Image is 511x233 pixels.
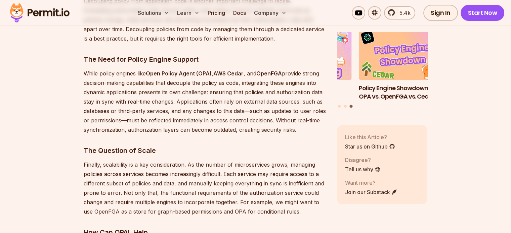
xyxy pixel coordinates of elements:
button: Go to slide 2 [344,105,347,108]
a: Start Now [461,5,505,21]
h3: The Need for Policy Engine Support [84,54,326,65]
li: 2 of 3 [261,30,352,101]
a: Policy Engine Showdown - OPA vs. OpenFGA vs. Cedar Policy Engine Showdown - OPA vs. OpenFGA vs. C... [359,30,450,101]
li: 3 of 3 [359,30,450,101]
button: Go to slide 1 [338,105,341,108]
a: 5.4k [384,6,415,19]
p: Like this Article? [345,133,395,141]
a: Star us on Github [345,142,395,151]
a: Tell us why [345,165,381,173]
strong: AWS Cedar [213,70,244,77]
img: Implementing Database Permissions [261,30,352,80]
a: Join our Substack [345,188,397,196]
p: Disagree? [345,156,381,164]
div: Posts [337,30,428,109]
span: 5.4k [395,9,411,17]
button: Learn [174,6,202,19]
button: Go to slide 3 [350,105,353,108]
p: Want more? [345,179,397,187]
h3: Policy Engine Showdown - OPA vs. OpenFGA vs. Cedar [359,84,450,101]
button: Solutions [135,6,172,19]
a: Docs [230,6,249,19]
h3: Implementing Database Permissions [261,84,352,101]
a: Sign In [423,5,458,21]
strong: OpenFGA [256,70,282,77]
button: Company [251,6,289,19]
h3: The Question of Scale [84,145,326,156]
img: Policy Engine Showdown - OPA vs. OpenFGA vs. Cedar [359,30,450,80]
p: While policy engines like , , and provide strong decision-making capabilities that decouple the p... [84,69,326,134]
img: Permit logo [7,1,73,24]
strong: Open Policy Agent (OPA) [146,70,212,77]
a: Pricing [205,6,228,19]
p: Finally, scalability is a key consideration. As the number of microservices grows, managing polic... [84,160,326,216]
